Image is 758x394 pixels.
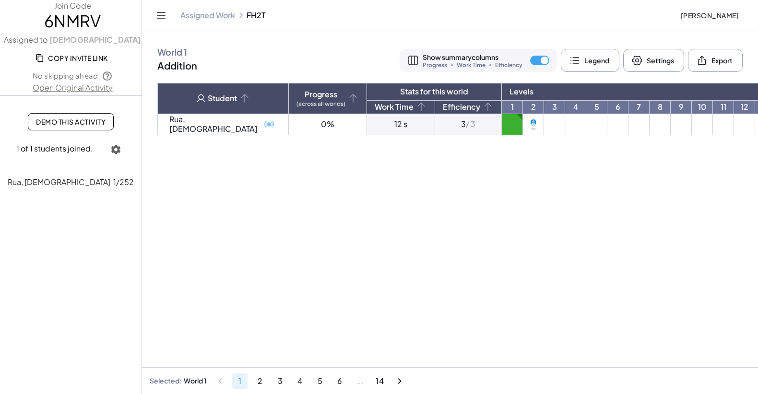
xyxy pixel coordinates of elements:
[372,373,388,389] button: Go to page 14
[16,143,93,153] span: 1 of 1 students joined.
[238,376,242,386] span: 1
[28,113,114,130] a: Demo This Activity
[376,376,384,386] span: 14
[332,373,347,389] button: Go to page 6
[713,101,734,114] a: 11
[628,101,649,114] a: 7
[169,114,258,134] a: Rua, [DEMOGRAPHIC_DATA]
[367,83,502,101] th: Stats for this world
[157,46,197,58] div: World 1
[36,117,106,126] span: Demo This Activity
[296,90,345,107] div: Progress
[292,373,308,389] button: Go to page 4
[692,101,712,114] a: 10
[272,373,288,389] button: Go to page 3
[367,114,435,135] td: 12 s
[317,376,322,386] span: 5
[734,101,755,114] a: 12
[443,101,494,113] div: Efficiency
[289,83,367,114] th: Percentage of levels completed across all worlds.
[157,59,197,72] div: Addition
[180,11,235,20] a: Assigned Work
[688,49,743,72] button: Export
[113,176,134,188] span: 1/252
[523,114,544,135] td: working on this
[561,49,619,72] button: Legend
[623,49,684,72] button: Settings
[277,376,283,386] span: 3
[435,101,502,114] th: Average number of stars across the solved levels in this world.
[154,8,169,23] button: Toggle navigation
[544,101,565,114] a: 3
[673,7,746,24] button: [PERSON_NAME]
[586,101,607,114] a: 5
[423,53,522,68] div: Show summary columns
[502,101,522,114] a: 1
[502,114,523,135] td: solved with 3 out of 3 stars
[650,101,670,114] a: 8
[680,11,739,20] span: [PERSON_NAME]
[337,376,343,386] span: 6
[375,101,427,113] div: Work Time
[297,376,303,386] span: 4
[257,376,262,386] span: 2
[30,49,116,67] button: Copy Invite Link
[184,376,206,385] div: World 1
[671,101,691,114] a: 9
[312,373,328,389] button: Go to page 5
[166,93,281,104] span: Student
[48,35,142,46] a: [DEMOGRAPHIC_DATA]
[232,373,248,389] button: Page 1, Current page
[466,119,475,129] span: / 3
[150,376,182,385] div: Selected:
[435,114,502,135] td: 3
[252,373,268,389] button: Go to page 2
[4,35,142,46] label: Assigned to
[607,101,628,114] a: 6
[392,373,407,389] button: Next page
[423,62,522,68] div: Progress Work Time Efficiency
[289,114,367,135] td: 0%
[8,177,110,187] span: Rua, [DEMOGRAPHIC_DATA]
[523,101,544,114] a: 2
[210,371,410,391] nav: Pagination Navigation
[296,101,345,107] span: (across all worlds)
[37,54,108,62] span: Copy Invite Link
[565,101,586,114] a: 4
[367,101,435,114] th: Total time spent working on levels in this world.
